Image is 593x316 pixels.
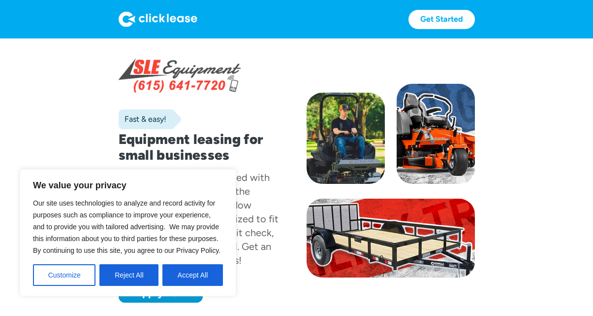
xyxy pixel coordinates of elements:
[119,114,166,124] div: Fast & easy!
[408,10,475,29] a: Get Started
[33,264,95,286] button: Customize
[119,131,287,163] h1: Equipment leasing for small businesses
[33,199,220,254] span: Our site uses technologies to analyze and record activity for purposes such as compliance to impr...
[33,179,223,191] p: We value your privacy
[119,11,197,27] img: Logo
[99,264,158,286] button: Reject All
[20,169,236,296] div: We value your privacy
[162,264,223,286] button: Accept All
